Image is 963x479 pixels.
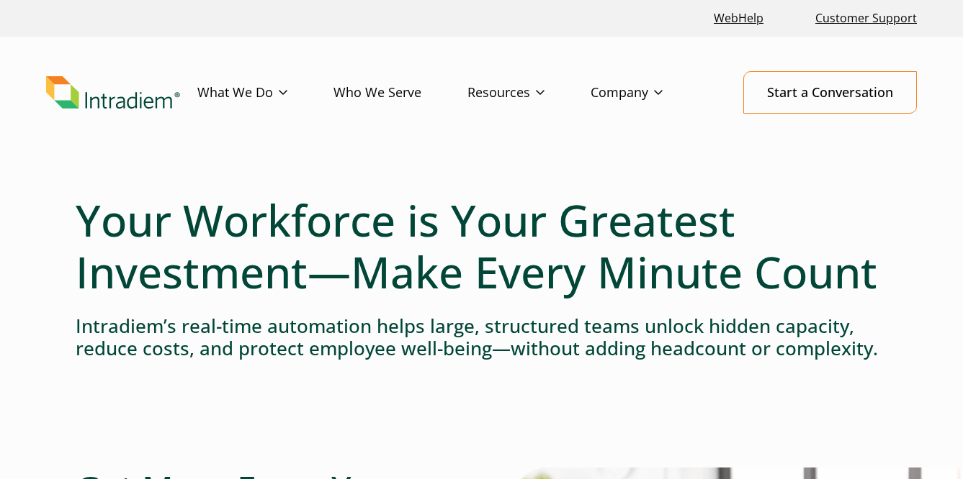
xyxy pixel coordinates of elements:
a: Start a Conversation [743,71,917,114]
h1: Your Workforce is Your Greatest Investment—Make Every Minute Count [76,194,887,298]
a: Who We Serve [333,72,467,114]
a: Company [591,72,709,114]
a: What We Do [197,72,333,114]
img: Intradiem [46,76,180,109]
a: Link opens in a new window [708,3,769,34]
a: Link to homepage of Intradiem [46,76,197,109]
a: Customer Support [810,3,923,34]
a: Resources [467,72,591,114]
h4: Intradiem’s real-time automation helps large, structured teams unlock hidden capacity, reduce cos... [76,315,887,360]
